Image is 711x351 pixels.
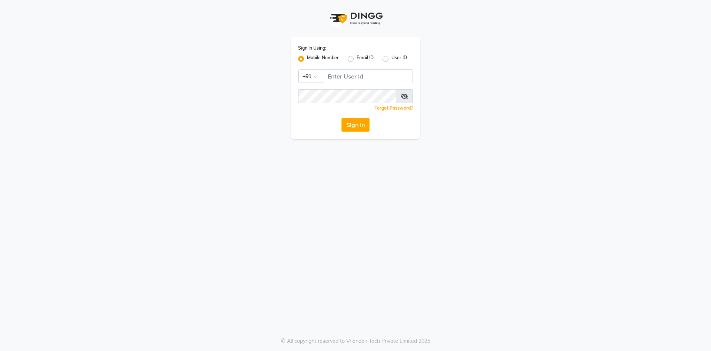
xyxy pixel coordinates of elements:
button: Sign In [341,118,370,132]
label: Email ID [357,54,374,63]
input: Username [298,89,396,103]
input: Username [323,69,413,83]
label: User ID [391,54,407,63]
a: Forgot Password? [374,105,413,111]
label: Mobile Number [307,54,339,63]
label: Sign In Using: [298,45,326,51]
img: logo1.svg [326,7,385,29]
